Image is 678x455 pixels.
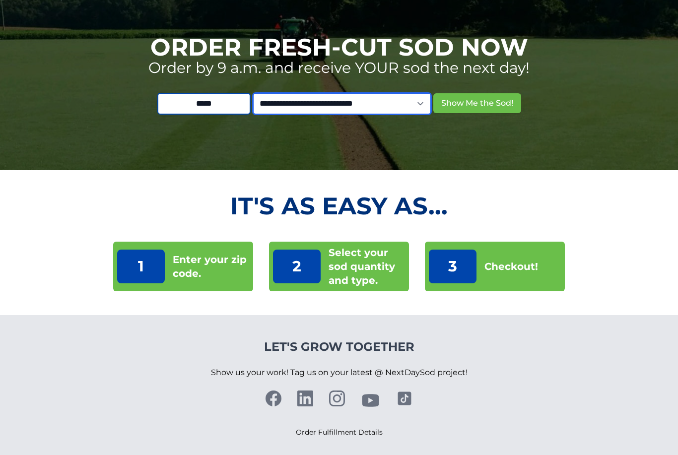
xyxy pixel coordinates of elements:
p: Show us your work! Tag us on your latest @ NextDaySod project! [211,355,468,390]
p: 3 [429,250,476,283]
p: Order by 9 a.m. and receive YOUR sod the next day! [148,59,530,77]
button: Show Me the Sod! [433,93,521,113]
p: Select your sod quantity and type. [329,246,405,287]
a: Order Fulfillment Details [296,428,383,437]
h4: Let's Grow Together [211,339,468,355]
p: Checkout! [484,260,538,273]
h1: Order Fresh-Cut Sod Now [150,35,528,59]
p: 2 [273,250,321,283]
p: Enter your zip code. [173,253,249,280]
p: 1 [117,250,165,283]
h2: It's as Easy As... [113,194,565,218]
